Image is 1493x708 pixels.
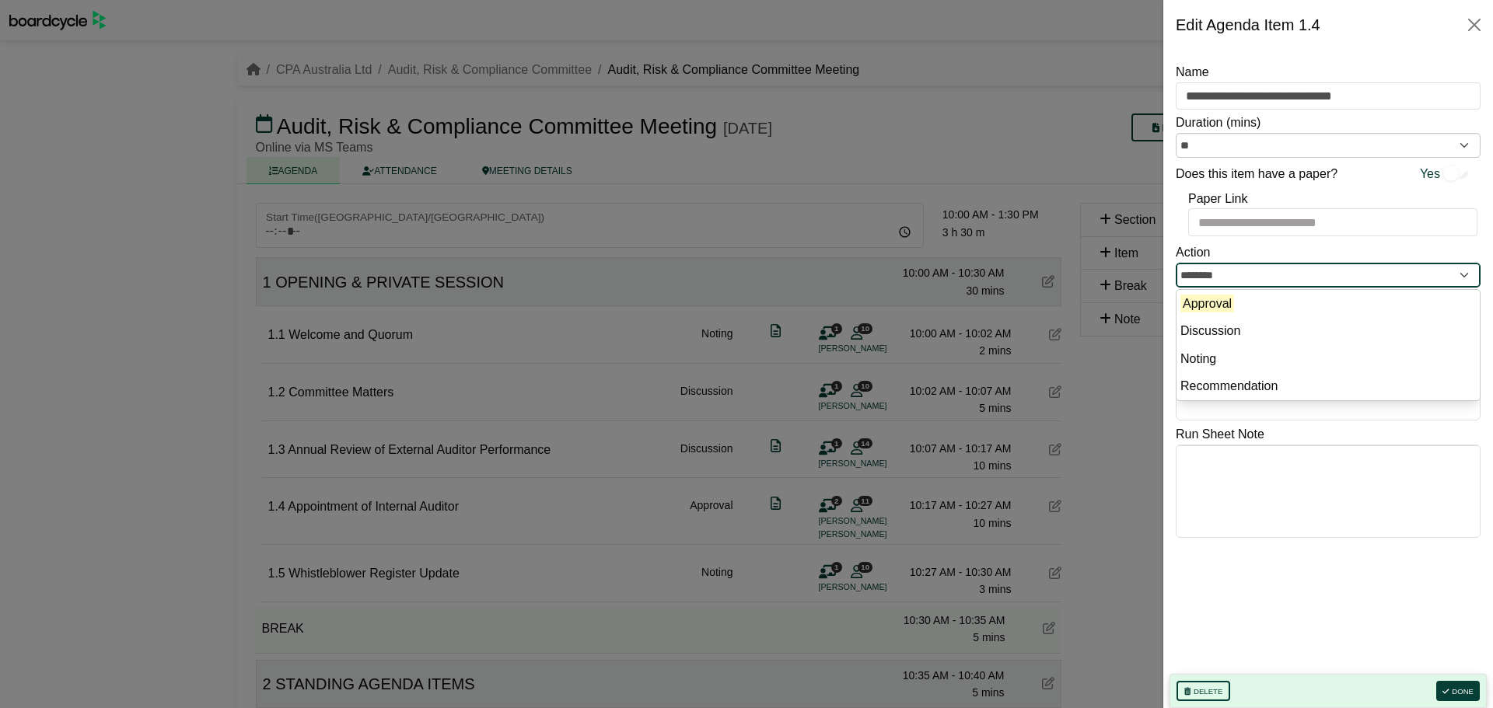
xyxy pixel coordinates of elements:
label: Does this item have a paper? [1176,164,1337,184]
label: Paper Link [1188,189,1248,209]
span: Yes [1420,164,1440,184]
label: Name [1176,62,1209,82]
li: Recommendation [1177,372,1480,400]
label: Run Sheet Note [1176,424,1264,445]
button: Delete [1177,681,1230,701]
label: Action [1176,242,1210,263]
li: Approval [1177,290,1480,318]
mark: Approval [1180,295,1234,312]
div: Edit Agenda Item 1.4 [1176,12,1320,37]
li: Noting [1177,345,1480,373]
button: Close [1462,12,1487,37]
li: Discussion [1177,317,1480,345]
label: Duration (mins) [1176,113,1260,133]
button: Done [1436,681,1480,701]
